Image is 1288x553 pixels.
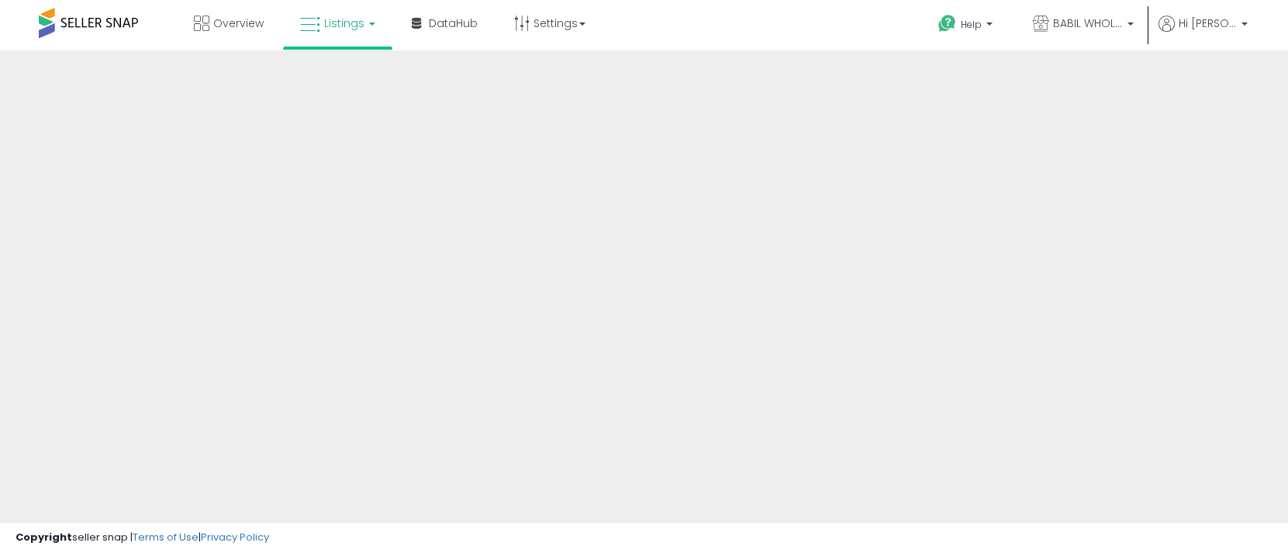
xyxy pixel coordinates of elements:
[926,2,1008,50] a: Help
[133,530,199,544] a: Terms of Use
[213,16,264,31] span: Overview
[16,530,72,544] strong: Copyright
[429,16,478,31] span: DataHub
[16,531,269,545] div: seller snap | |
[961,18,982,31] span: Help
[1159,16,1248,50] a: Hi [PERSON_NAME]
[201,530,269,544] a: Privacy Policy
[1179,16,1237,31] span: Hi [PERSON_NAME]
[1053,16,1123,31] span: BABIL WHOLESALE
[938,14,957,33] i: Get Help
[324,16,364,31] span: Listings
